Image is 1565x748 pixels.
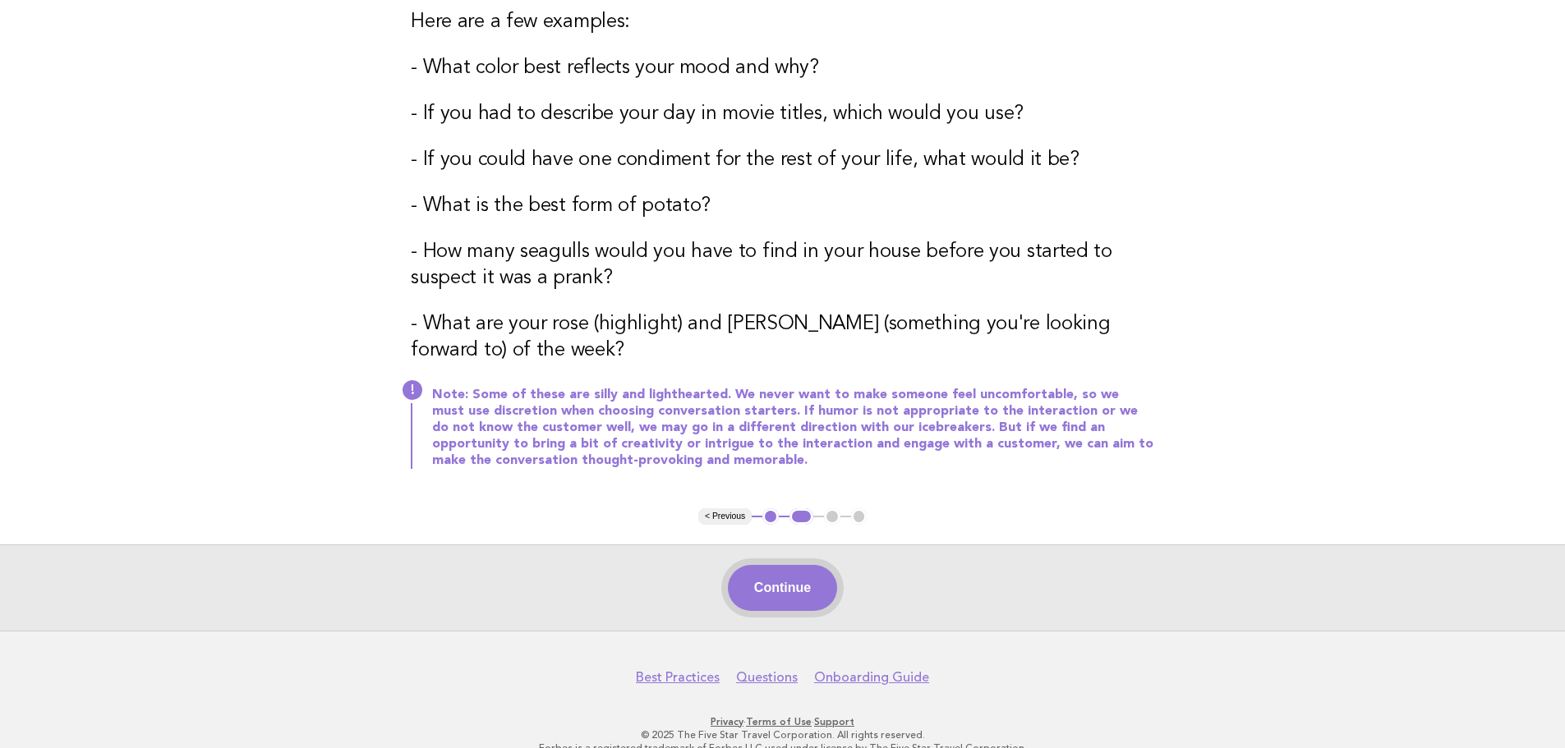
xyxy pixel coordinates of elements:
[411,147,1154,173] h3: - If you could have one condiment for the rest of your life, what would it be?
[736,669,798,686] a: Questions
[280,728,1286,741] p: © 2025 The Five Star Travel Corporation. All rights reserved.
[814,716,854,727] a: Support
[728,565,837,611] button: Continue
[411,55,1154,81] h3: - What color best reflects your mood and why?
[411,193,1154,219] h3: - What is the best form of potato?
[814,669,929,686] a: Onboarding Guide
[411,9,1154,35] h3: Here are a few examples:
[746,716,812,727] a: Terms of Use
[789,508,813,525] button: 2
[762,508,779,525] button: 1
[711,716,743,727] a: Privacy
[411,239,1154,291] h3: - How many seagulls would you have to find in your house before you started to suspect it was a p...
[636,669,720,686] a: Best Practices
[411,101,1154,127] h3: - If you had to describe your day in movie titles, which would you use?
[280,715,1286,728] p: · ·
[411,311,1154,364] h3: - What are your rose (highlight) and [PERSON_NAME] (something you're looking forward to) of the w...
[698,508,752,525] button: < Previous
[432,387,1154,469] p: Note: Some of these are silly and lighthearted. We never want to make someone feel uncomfortable,...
